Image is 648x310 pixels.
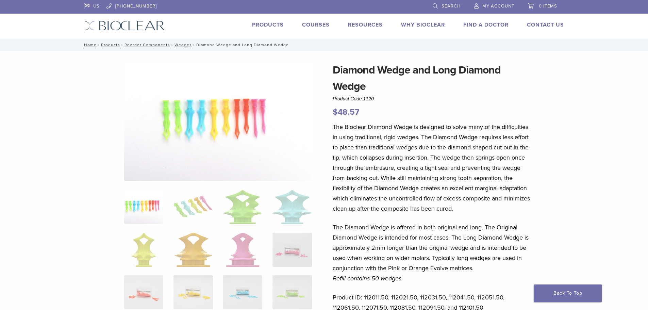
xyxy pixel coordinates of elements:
nav: Diamond Wedge and Long Diamond Wedge [79,39,569,51]
img: DSC_0187_v3-1920x1218-1.png [124,62,312,181]
p: The Bioclear Diamond Wedge is designed to solve many of the difficulties in using traditional, ri... [333,122,533,214]
img: Diamond Wedge and Long Diamond Wedge - Image 5 [132,233,156,267]
h1: Diamond Wedge and Long Diamond Wedge [333,62,533,95]
a: Reorder Components [124,43,170,47]
span: $ [333,107,338,117]
span: My Account [482,3,514,9]
p: The Diamond Wedge is offered in both original and long. The Original Diamond Wedge is intended fo... [333,222,533,283]
span: / [97,43,101,47]
a: Contact Us [527,21,564,28]
img: Diamond Wedge and Long Diamond Wedge - Image 9 [124,275,163,309]
bdi: 48.57 [333,107,359,117]
img: Diamond Wedge and Long Diamond Wedge - Image 4 [272,190,312,224]
span: 0 items [539,3,557,9]
span: / [120,43,124,47]
a: Courses [302,21,330,28]
img: Diamond Wedge and Long Diamond Wedge - Image 11 [223,275,262,309]
em: Refill contains 50 wedges. [333,275,403,282]
img: Diamond Wedge and Long Diamond Wedge - Image 7 [226,233,260,267]
span: 1120 [363,96,374,101]
a: Why Bioclear [401,21,445,28]
a: Wedges [175,43,192,47]
a: Resources [348,21,383,28]
img: Diamond Wedge and Long Diamond Wedge - Image 2 [173,190,213,224]
span: Product Code: [333,96,374,101]
img: Diamond Wedge and Long Diamond Wedge - Image 8 [272,233,312,267]
img: Diamond Wedge and Long Diamond Wedge - Image 12 [272,275,312,309]
a: Products [252,21,284,28]
a: Find A Doctor [463,21,509,28]
span: Search [442,3,461,9]
img: Diamond Wedge and Long Diamond Wedge - Image 10 [173,275,213,309]
img: Diamond Wedge and Long Diamond Wedge - Image 6 [175,233,212,267]
span: / [170,43,175,47]
a: Home [82,43,97,47]
img: Diamond Wedge and Long Diamond Wedge - Image 3 [223,190,262,224]
img: Bioclear [84,21,165,31]
img: DSC_0187_v3-1920x1218-1-324x324.png [124,190,163,224]
span: / [192,43,196,47]
a: Products [101,43,120,47]
a: Back To Top [534,284,602,302]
